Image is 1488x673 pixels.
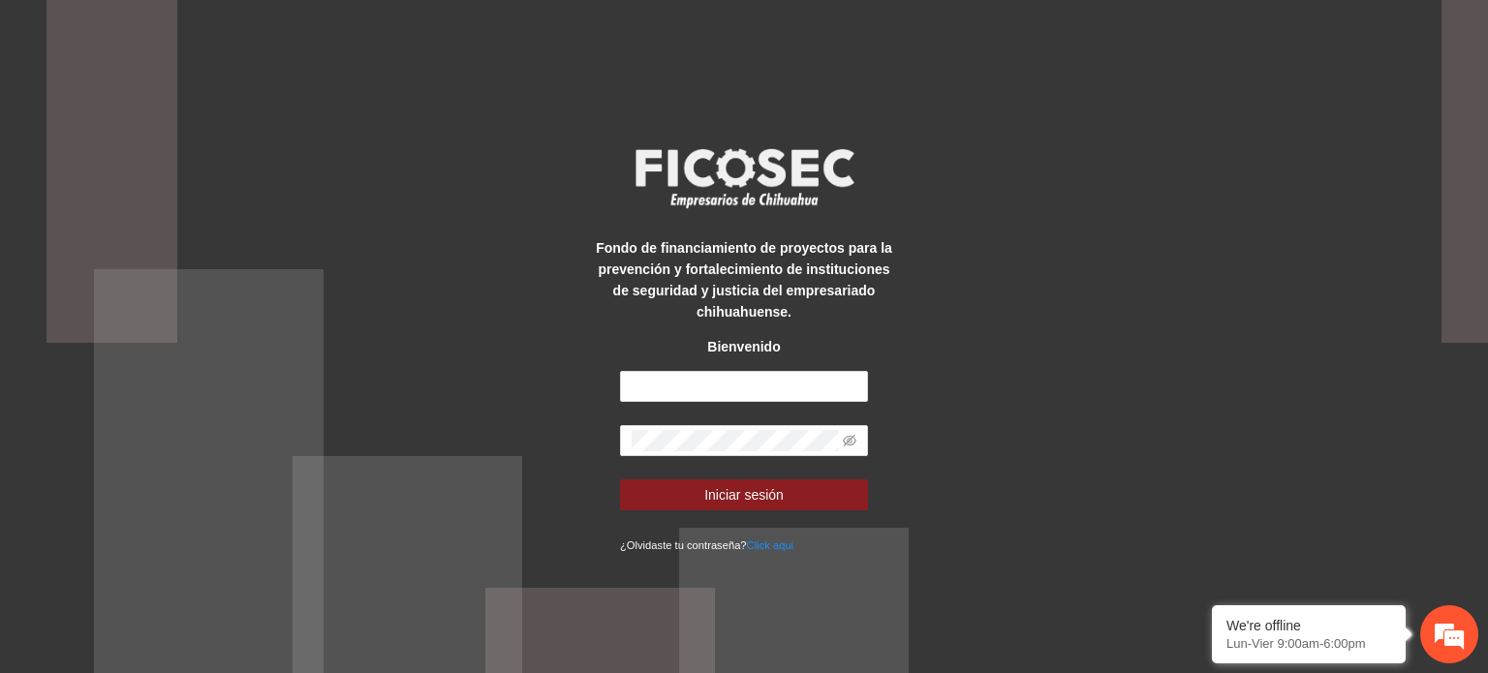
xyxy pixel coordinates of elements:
strong: Bienvenido [707,339,780,354]
span: eye-invisible [843,434,856,447]
a: Click aqui [747,539,794,551]
small: ¿Olvidaste tu contraseña? [620,539,793,551]
p: Lun-Vier 9:00am-6:00pm [1226,636,1391,651]
img: logo [623,142,865,214]
strong: Fondo de financiamiento de proyectos para la prevención y fortalecimiento de instituciones de seg... [596,240,892,320]
div: We're offline [1226,618,1391,633]
button: Iniciar sesión [620,479,868,510]
span: Iniciar sesión [704,484,784,505]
